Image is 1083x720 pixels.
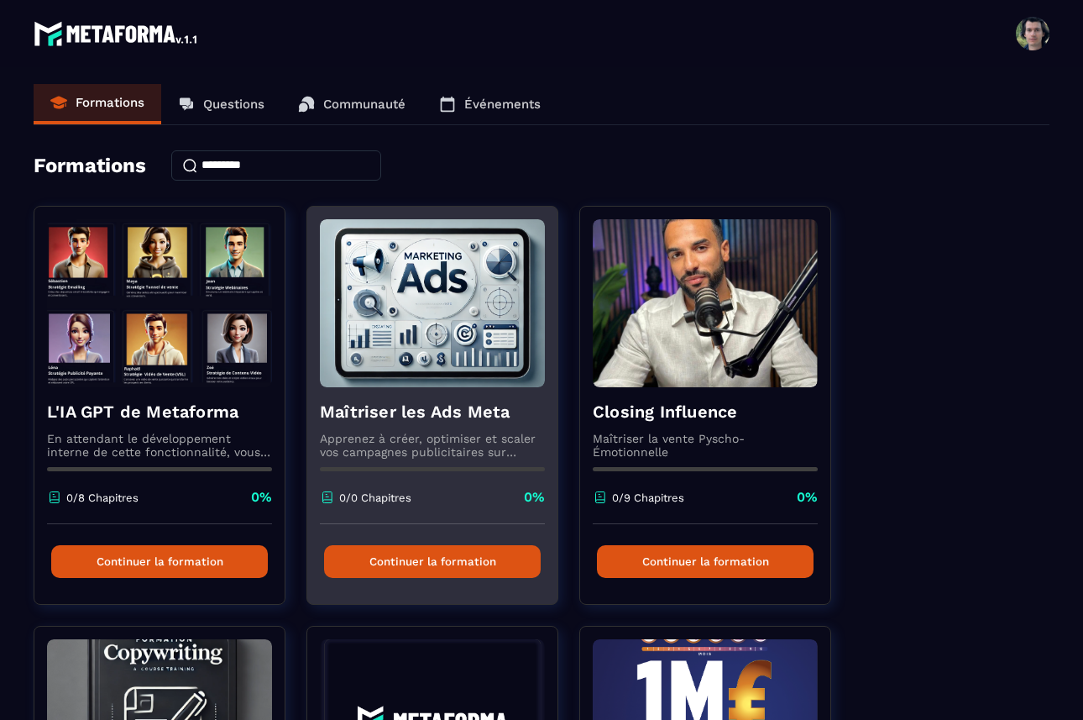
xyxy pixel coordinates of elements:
a: Questions [161,84,281,124]
h4: Maîtriser les Ads Meta [320,400,545,423]
a: formation-backgroundMaîtriser les Ads MetaApprenez à créer, optimiser et scaler vos campagnes pub... [306,206,579,626]
img: formation-background [320,219,545,387]
p: Événements [464,97,541,112]
h4: Closing Influence [593,400,818,423]
p: 0% [251,488,272,507]
p: 0% [797,488,818,507]
p: 0/8 Chapitres [66,491,139,504]
a: Événements [422,84,557,124]
p: 0/0 Chapitres [339,491,411,504]
a: Communauté [281,84,422,124]
p: Maîtriser la vente Pyscho-Émotionnelle [593,432,818,459]
p: Communauté [323,97,405,112]
h4: Formations [34,154,146,177]
p: 0/9 Chapitres [612,491,684,504]
img: logo [34,17,200,50]
p: En attendant le développement interne de cette fonctionnalité, vous pouvez déjà l’utiliser avec C... [47,432,272,459]
a: Formations [34,84,161,124]
a: formation-backgroundClosing InfluenceMaîtriser la vente Pyscho-Émotionnelle0/9 Chapitres0%Continu... [579,206,852,626]
p: 0% [524,488,545,507]
p: Questions [203,97,264,112]
button: Continuer la formation [324,545,541,578]
img: formation-background [47,219,272,387]
p: Formations [76,95,144,110]
h4: L'IA GPT de Metaforma [47,400,272,423]
a: formation-backgroundL'IA GPT de MetaformaEn attendant le développement interne de cette fonctionn... [34,206,306,626]
button: Continuer la formation [597,545,814,578]
button: Continuer la formation [51,545,268,578]
img: formation-background [593,219,818,387]
p: Apprenez à créer, optimiser et scaler vos campagnes publicitaires sur Facebook et Instagram. [320,432,545,459]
